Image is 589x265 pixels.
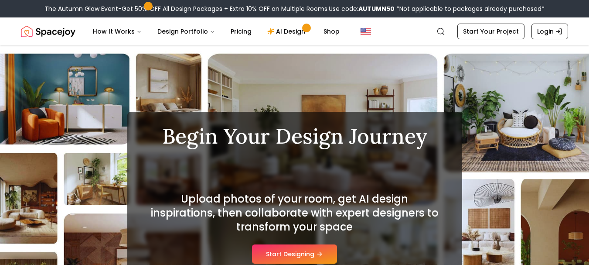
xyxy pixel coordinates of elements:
a: Login [531,24,568,39]
span: Use code: [329,4,395,13]
span: *Not applicable to packages already purchased* [395,4,545,13]
h2: Upload photos of your room, get AI design inspirations, then collaborate with expert designers to... [148,192,441,234]
a: Start Your Project [457,24,524,39]
img: United States [361,26,371,37]
img: Spacejoy Logo [21,23,75,40]
a: AI Design [260,23,315,40]
a: Pricing [224,23,259,40]
button: Start Designing [252,244,337,264]
a: Shop [317,23,347,40]
a: Spacejoy [21,23,75,40]
nav: Main [86,23,347,40]
b: AUTUMN50 [358,4,395,13]
button: Design Portfolio [150,23,222,40]
button: How It Works [86,23,149,40]
div: The Autumn Glow Event-Get 50% OFF All Design Packages + Extra 10% OFF on Multiple Rooms. [44,4,545,13]
h1: Begin Your Design Journey [148,126,441,147]
nav: Global [21,17,568,45]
